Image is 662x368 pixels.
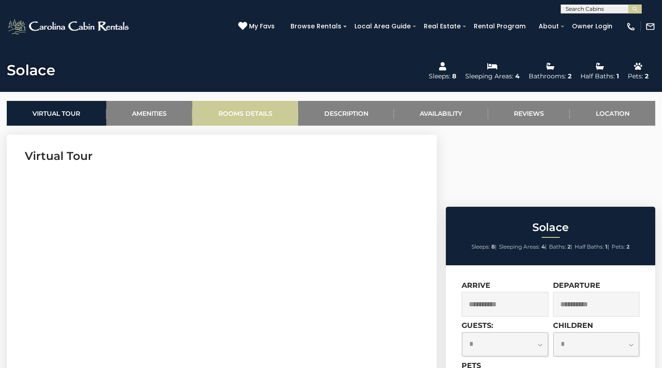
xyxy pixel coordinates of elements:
a: Real Estate [419,19,465,33]
li: | [549,241,572,253]
span: My Favs [249,22,275,31]
span: Baths: [549,243,566,250]
span: Half Baths: [575,243,604,250]
span: Sleeping Areas: [499,243,540,250]
li: | [575,241,609,253]
h3: Virtual Tour [25,148,419,164]
a: Virtual Tour [7,101,106,126]
img: phone-regular-white.png [626,22,636,32]
a: Availability [394,101,488,126]
span: Sleeps: [472,243,490,250]
label: Departure [553,281,600,290]
strong: 2 [626,243,630,250]
a: About [534,19,563,33]
a: Rental Program [469,19,530,33]
strong: 4 [541,243,545,250]
a: My Favs [238,22,277,32]
label: Arrive [462,281,490,290]
h2: Solace [448,222,653,233]
img: White-1-2.png [7,18,131,36]
li: | [499,241,547,253]
strong: 8 [491,243,495,250]
label: Children [553,321,593,330]
a: Description [298,101,394,126]
a: Amenities [106,101,193,126]
strong: 2 [567,243,571,250]
strong: 1 [605,243,608,250]
li: | [472,241,497,253]
a: Rooms Details [192,101,298,126]
a: Browse Rentals [286,19,346,33]
a: Location [570,101,655,126]
a: Owner Login [567,19,617,33]
label: Guests: [462,321,493,330]
a: Reviews [488,101,570,126]
a: Local Area Guide [350,19,415,33]
img: mail-regular-white.png [645,22,655,32]
span: Pets: [612,243,625,250]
